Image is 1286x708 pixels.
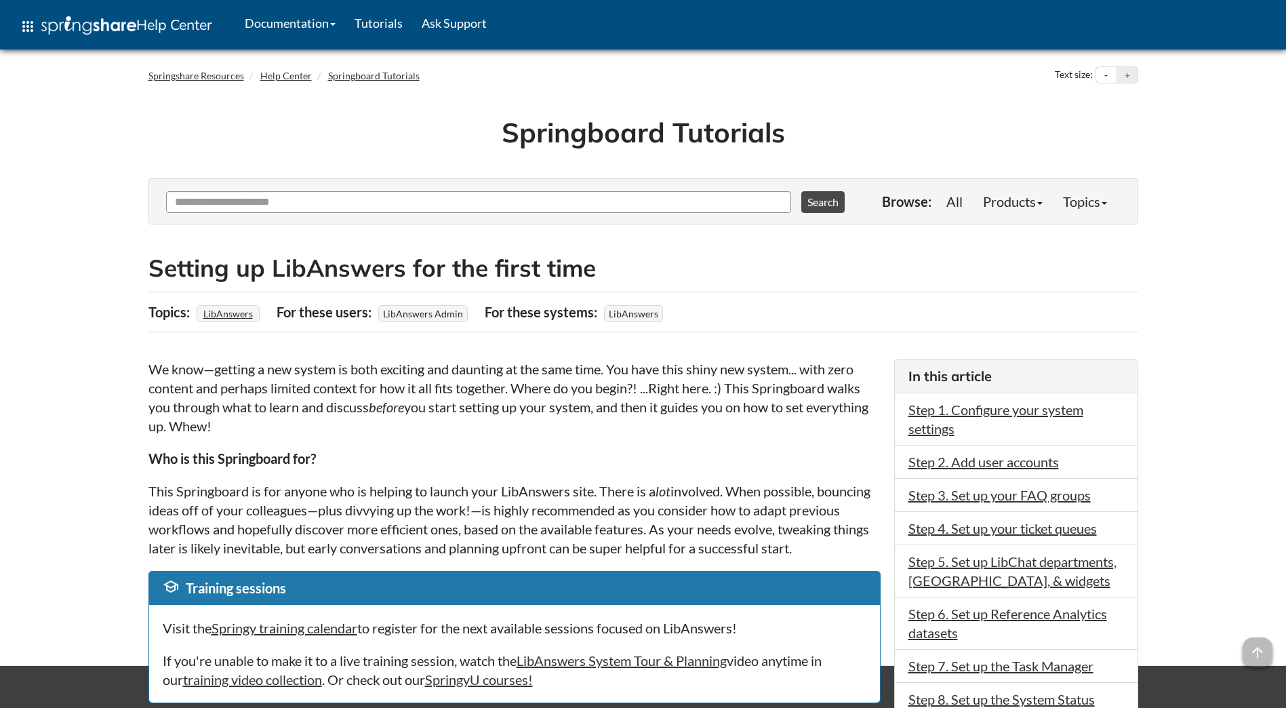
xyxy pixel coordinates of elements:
div: Topics: [148,299,193,325]
a: Step 3. Set up your FAQ groups [908,487,1091,503]
a: Springshare Resources [148,70,244,81]
a: SpringyU courses! [425,671,533,688]
a: LibAnswers [201,304,255,323]
span: LibAnswers [604,305,663,322]
span: apps [20,18,36,35]
h1: Springboard Tutorials [159,113,1128,151]
a: Ask Support [412,6,496,40]
a: Documentation [235,6,345,40]
a: Springboard Tutorials [328,70,420,81]
a: LibAnswers System Tour & Planning [517,652,727,669]
em: before [369,399,404,415]
a: Step 1. Configure your system settings [908,401,1083,437]
div: Text size: [1052,66,1096,84]
a: Springy training calendar [212,620,357,636]
a: training video collection [183,671,322,688]
a: Tutorials [345,6,412,40]
img: Springshare [41,16,136,35]
a: apps Help Center [10,6,222,47]
strong: Who is this Springboard for? [148,450,316,467]
a: Topics [1053,188,1117,215]
div: For these users: [277,299,375,325]
p: If you're unable to make it to a live training session, watch the video anytime in our . Or check... [163,651,866,689]
div: This site uses cookies as well as records your IP address for usage statistics. [135,676,1152,698]
div: For these systems: [485,299,601,325]
a: Step 2. Add user accounts [908,454,1059,470]
h3: In this article [908,367,1124,386]
span: school [163,578,179,595]
span: arrow_upward [1243,637,1272,667]
a: Step 4. Set up your ticket queues [908,520,1097,536]
a: Step 7. Set up the Task Manager [908,658,1093,674]
span: Training sessions [186,580,286,596]
p: This Springboard is for anyone who is helping to launch your LibAnswers site. There is a involved... [148,481,881,557]
a: All [936,188,973,215]
span: LibAnswers Admin [378,305,468,322]
em: lot [656,483,670,499]
a: Products [973,188,1053,215]
a: Help Center [260,70,312,81]
span: Help Center [136,16,212,33]
p: Browse: [882,192,931,211]
a: Step 6. Set up Reference Analytics datasets [908,606,1107,641]
button: Increase text size [1117,67,1138,83]
p: We know—getting a new system is both exciting and daunting at the same time. You have this shiny ... [148,359,881,435]
a: arrow_upward [1243,639,1272,655]
a: Step 5. Set up LibChat departments, [GEOGRAPHIC_DATA], & widgets [908,553,1117,589]
button: Decrease text size [1096,67,1117,83]
button: Search [801,191,845,213]
p: Visit the to register for the next available sessions focused on LibAnswers! [163,618,866,637]
h2: Setting up LibAnswers for the first time [148,252,1138,285]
